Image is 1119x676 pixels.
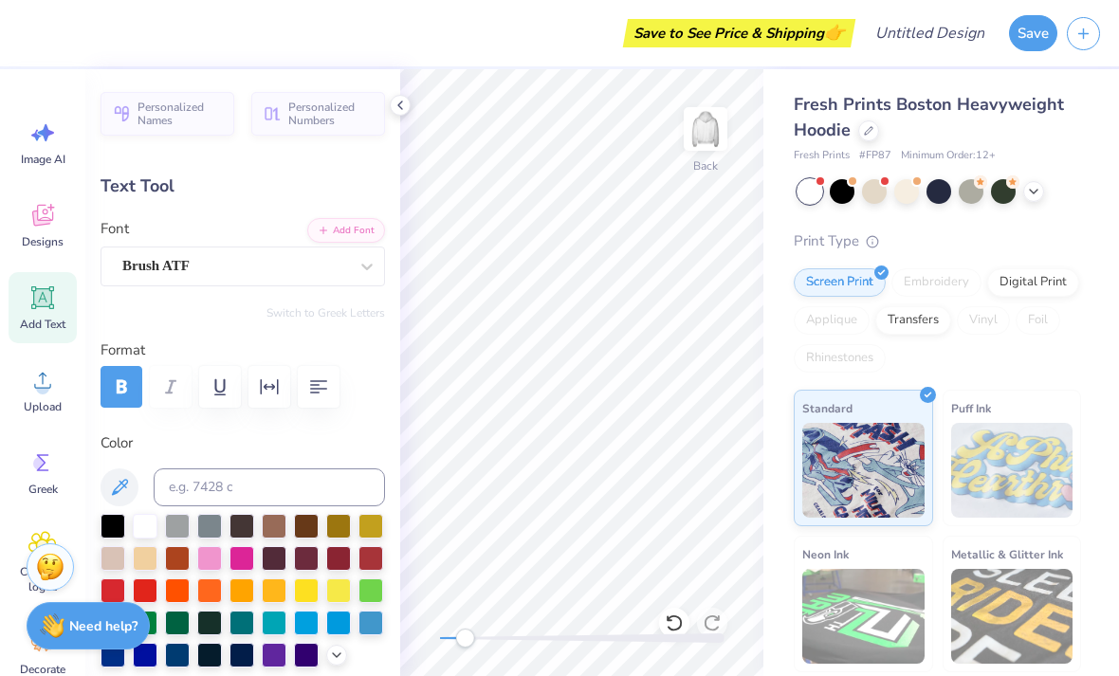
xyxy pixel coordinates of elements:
div: Transfers [875,306,951,335]
div: Print Type [794,230,1081,252]
span: Designs [22,234,64,249]
button: Switch to Greek Letters [266,305,385,320]
label: Format [101,339,385,361]
input: Untitled Design [860,14,1000,52]
button: Add Font [307,218,385,243]
button: Personalized Names [101,92,234,136]
img: Puff Ink [951,423,1073,518]
label: Color [101,432,385,454]
span: 👉 [824,21,845,44]
span: Fresh Prints Boston Heavyweight Hoodie [794,93,1064,141]
img: Neon Ink [802,569,925,664]
div: Text Tool [101,174,385,199]
div: Rhinestones [794,344,886,373]
img: Back [687,110,725,148]
strong: Need help? [69,617,138,635]
button: Personalized Numbers [251,92,385,136]
span: Greek [28,482,58,497]
div: Save to See Price & Shipping [628,19,851,47]
span: Clipart & logos [11,564,74,594]
span: Metallic & Glitter Ink [951,544,1063,564]
div: Accessibility label [455,629,474,648]
div: Foil [1016,306,1060,335]
span: Puff Ink [951,398,991,418]
span: Personalized Numbers [288,100,374,127]
button: Save [1009,15,1057,51]
span: Minimum Order: 12 + [901,148,996,164]
span: Upload [24,399,62,414]
span: Fresh Prints [794,148,850,164]
div: Screen Print [794,268,886,297]
img: Metallic & Glitter Ink [951,569,1073,664]
span: Add Text [20,317,65,332]
img: Standard [802,423,925,518]
input: e.g. 7428 c [154,468,385,506]
div: Digital Print [987,268,1079,297]
span: Image AI [21,152,65,167]
div: Back [693,157,718,174]
label: Font [101,218,129,240]
span: # FP87 [859,148,891,164]
div: Vinyl [957,306,1010,335]
span: Standard [802,398,853,418]
div: Applique [794,306,870,335]
div: Embroidery [891,268,981,297]
span: Neon Ink [802,544,849,564]
span: Personalized Names [138,100,223,127]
